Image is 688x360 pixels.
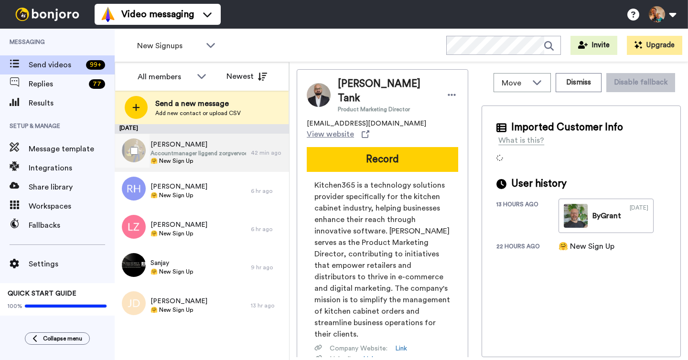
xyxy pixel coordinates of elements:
span: Replies [29,78,85,90]
div: 9 hr ago [251,264,284,271]
div: 13 hours ago [496,201,559,233]
div: 13 hr ago [251,302,284,309]
span: 🤗 New Sign Up [150,191,207,199]
span: Add new contact or upload CSV [155,109,241,117]
div: 42 min ago [251,149,284,157]
span: 🤗 New Sign Up [150,268,193,275]
a: View website [307,128,369,140]
span: Product Marketing Director [338,106,436,113]
span: QUICK START GUIDE [8,290,76,297]
button: Newest [219,67,274,86]
img: rh.png [122,177,146,201]
span: [PERSON_NAME] [150,296,207,306]
div: By Grant [592,210,621,222]
span: New Signups [137,40,201,52]
button: Collapse menu [25,332,90,345]
div: [DATE] [630,204,648,228]
img: vm-color.svg [100,7,116,22]
span: [PERSON_NAME] Tank [338,77,436,106]
span: Kitchen365 is a technology solutions provider specifically for the kitchen cabinet industry, help... [314,180,451,340]
button: Dismiss [556,73,602,92]
span: Settings [29,258,115,270]
button: Disable fallback [606,73,675,92]
span: 🤗 New Sign Up [150,157,246,165]
span: Send a new message [155,98,241,109]
span: Sanjay [150,258,193,268]
span: Send videos [29,59,82,71]
img: ca312e24-3379-45b0-b775-13fce7fc15fc-thumb.jpg [564,204,588,228]
button: Record [307,147,458,172]
button: Invite [570,36,617,55]
span: Integrations [29,162,115,174]
div: 6 hr ago [251,225,284,233]
span: Collapse menu [43,335,82,342]
img: Image of Yagnesh Tank [307,83,331,107]
div: What is this? [498,135,544,146]
a: ByGrant[DATE] [559,199,654,233]
span: Imported Customer Info [511,120,623,135]
img: 6fc044f6-6357-4fb3-b5ee-543aa500fdd1.jpg [122,253,146,277]
span: Message template [29,143,115,155]
span: [PERSON_NAME] [150,220,207,230]
span: 🤗 New Sign Up [150,306,207,314]
span: 100% [8,302,22,310]
img: lz.png [122,215,146,239]
span: [PERSON_NAME] [150,182,207,191]
div: 6 hr ago [251,187,284,195]
span: View website [307,128,354,140]
div: 🤗 New Sign Up [559,241,614,252]
span: Workspaces [29,201,115,212]
span: Share library [29,181,115,193]
a: Link [395,344,407,353]
span: Move [502,77,527,89]
div: 22 hours ago [496,243,559,252]
div: 77 [89,79,105,89]
span: 🤗 New Sign Up [150,230,207,237]
span: Video messaging [121,8,194,21]
span: Company Website : [330,344,387,353]
div: 99 + [86,60,105,70]
div: [DATE] [115,124,289,134]
span: Results [29,97,115,109]
div: All members [138,71,192,83]
span: Fallbacks [29,220,115,231]
img: jd.png [122,291,146,315]
span: Accountmanager liggend zorgvervoer [150,149,246,157]
button: Upgrade [627,36,682,55]
img: bj-logo-header-white.svg [11,8,83,21]
span: [EMAIL_ADDRESS][DOMAIN_NAME] [307,119,426,128]
span: User history [511,177,567,191]
span: [PERSON_NAME] [150,140,246,149]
